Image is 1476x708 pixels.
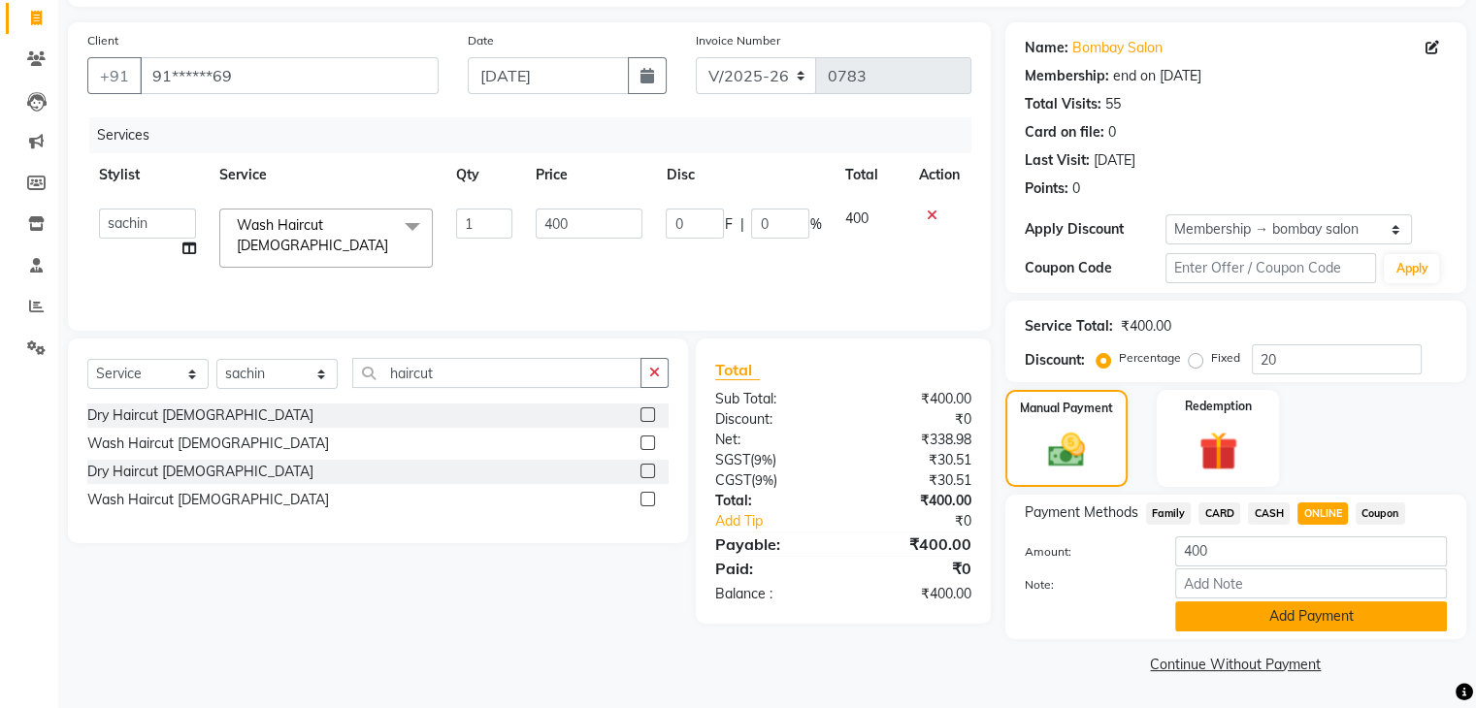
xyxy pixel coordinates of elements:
[1010,543,1161,561] label: Amount:
[1094,150,1135,171] div: [DATE]
[867,511,985,531] div: ₹0
[701,532,843,556] div: Payable:
[1175,601,1447,631] button: Add Payment
[701,584,843,604] div: Balance :
[140,57,439,94] input: Search by Name/Mobile/Email/Code
[1185,398,1252,415] label: Redemption
[352,358,641,388] input: Search or Scan
[701,491,843,511] div: Total:
[701,557,843,580] div: Paid:
[208,153,444,197] th: Service
[715,471,751,489] span: CGST
[1356,502,1405,525] span: Coupon
[87,434,329,454] div: Wash Haircut [DEMOGRAPHIC_DATA]
[724,214,732,235] span: F
[1025,178,1068,199] div: Points:
[843,532,986,556] div: ₹400.00
[1025,316,1113,337] div: Service Total:
[754,452,772,467] span: 9%
[907,153,971,197] th: Action
[87,462,313,482] div: Dry Haircut [DEMOGRAPHIC_DATA]
[1025,350,1085,370] div: Discount:
[701,430,843,450] div: Net:
[843,557,986,580] div: ₹0
[87,57,142,94] button: +91
[701,470,843,491] div: ( )
[1248,502,1290,525] span: CASH
[701,389,843,409] div: Sub Total:
[696,32,780,49] label: Invoice Number
[843,470,986,491] div: ₹30.51
[739,214,743,235] span: |
[1025,66,1109,86] div: Membership:
[1072,38,1163,58] a: Bombay Salon
[87,405,313,426] div: Dry Haircut [DEMOGRAPHIC_DATA]
[89,117,986,153] div: Services
[755,472,773,488] span: 9%
[1198,502,1240,525] span: CARD
[1009,655,1462,675] a: Continue Without Payment
[1211,349,1240,367] label: Fixed
[388,237,397,254] a: x
[1025,502,1138,523] span: Payment Methods
[809,214,821,235] span: %
[1175,568,1447,598] input: Add Note
[1187,427,1250,475] img: _gift.svg
[524,153,654,197] th: Price
[1025,150,1090,171] div: Last Visit:
[1072,178,1080,199] div: 0
[844,209,868,227] span: 400
[1025,94,1101,114] div: Total Visits:
[833,153,906,197] th: Total
[654,153,833,197] th: Disc
[1384,254,1439,283] button: Apply
[843,450,986,470] div: ₹30.51
[843,491,986,511] div: ₹400.00
[715,360,760,380] span: Total
[1025,219,1165,240] div: Apply Discount
[843,389,986,409] div: ₹400.00
[1165,253,1377,283] input: Enter Offer / Coupon Code
[237,216,388,254] span: Wash Haircut [DEMOGRAPHIC_DATA]
[1036,429,1097,471] img: _cash.svg
[1121,316,1171,337] div: ₹400.00
[843,430,986,450] div: ₹338.98
[87,153,208,197] th: Stylist
[1297,502,1348,525] span: ONLINE
[468,32,494,49] label: Date
[1175,536,1447,566] input: Amount
[701,511,867,531] a: Add Tip
[1105,94,1121,114] div: 55
[1025,258,1165,278] div: Coupon Code
[444,153,524,197] th: Qty
[843,409,986,430] div: ₹0
[701,450,843,470] div: ( )
[715,451,750,468] span: SGST
[87,32,118,49] label: Client
[1025,122,1104,143] div: Card on file:
[843,584,986,604] div: ₹400.00
[87,490,329,510] div: Wash Haircut [DEMOGRAPHIC_DATA]
[1020,400,1113,417] label: Manual Payment
[701,409,843,430] div: Discount:
[1119,349,1181,367] label: Percentage
[1146,502,1192,525] span: Family
[1010,576,1161,594] label: Note:
[1108,122,1116,143] div: 0
[1113,66,1201,86] div: end on [DATE]
[1025,38,1068,58] div: Name:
